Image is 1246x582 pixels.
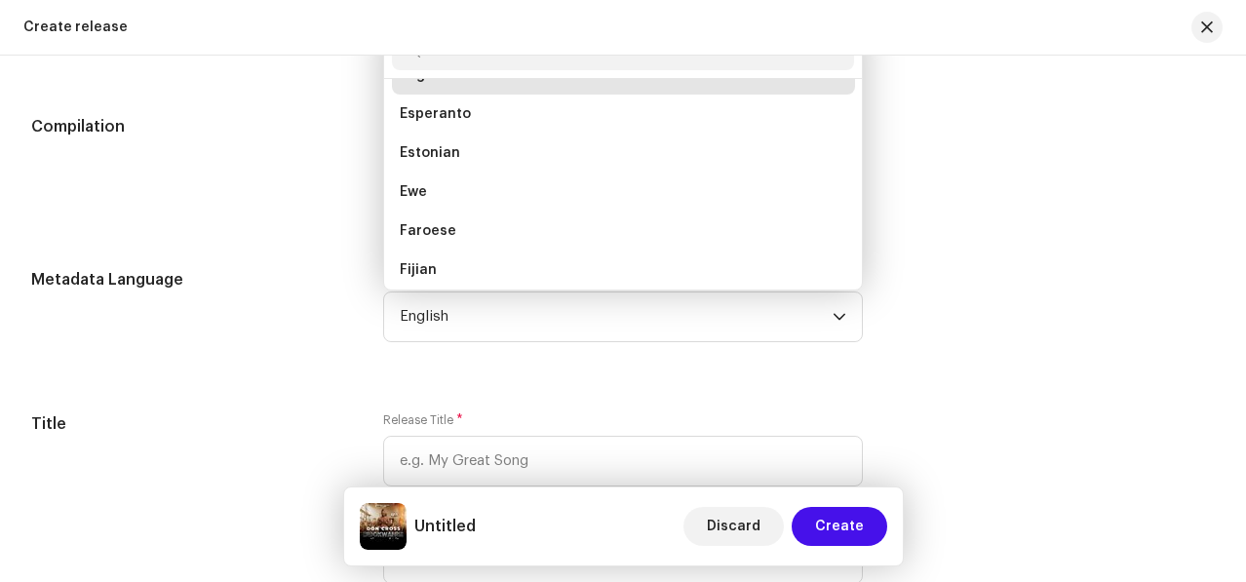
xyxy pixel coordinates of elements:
[833,292,846,341] div: dropdown trigger
[31,412,352,436] h5: Title
[360,503,407,550] img: ef6218a8-32ca-42d5-98b1-0924789dee72
[400,104,471,124] span: Esperanto
[414,515,476,538] h5: Untitled
[31,115,352,138] h5: Compilation
[792,507,887,546] button: Create
[400,221,456,241] span: Faroese
[392,173,855,212] li: Ewe
[383,412,463,428] label: Release Title
[400,143,460,163] span: Estonian
[400,260,437,280] span: Fijian
[31,268,352,291] h5: Metadata Language
[815,507,864,546] span: Create
[392,251,855,290] li: Fijian
[392,95,855,134] li: Esperanto
[400,292,834,341] span: English
[400,65,449,85] span: English
[683,507,784,546] button: Discard
[707,507,760,546] span: Discard
[400,182,427,202] span: Ewe
[392,134,855,173] li: Estonian
[383,436,864,486] input: e.g. My Great Song
[392,212,855,251] li: Faroese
